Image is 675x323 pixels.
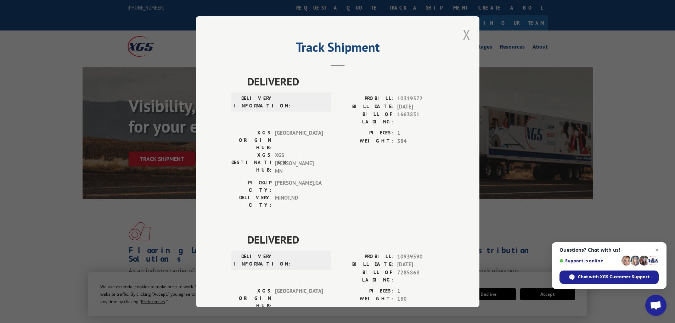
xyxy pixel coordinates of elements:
span: [GEOGRAPHIC_DATA] [275,129,323,151]
label: PIECES: [338,129,394,137]
span: Chat with XGS Customer Support [578,274,649,280]
span: Chat with XGS Customer Support [559,271,659,284]
span: DELIVERED [247,73,444,89]
span: 1663831 [397,111,444,126]
label: DELIVERY INFORMATION: [234,252,274,267]
span: Support is online [559,258,619,263]
label: BILL DATE: [338,102,394,111]
span: XGS [PERSON_NAME] MN [275,151,323,176]
label: XGS DESTINATION HUB: [231,151,271,176]
span: 7285868 [397,268,444,283]
span: 1 [397,287,444,295]
span: [DATE] [397,102,444,111]
label: WEIGHT: [338,295,394,303]
span: [PERSON_NAME] , GA [275,179,323,194]
label: PIECES: [338,287,394,295]
label: BILL DATE: [338,261,394,269]
label: XGS ORIGIN HUB: [231,129,271,151]
span: 10939590 [397,252,444,261]
span: 180 [397,295,444,303]
span: [DATE] [397,261,444,269]
span: MINOT , ND [275,194,323,208]
label: XGS ORIGIN HUB: [231,287,271,309]
label: DELIVERY CITY: [231,194,271,208]
span: 384 [397,137,444,145]
span: [GEOGRAPHIC_DATA] [275,287,323,309]
h2: Track Shipment [231,42,444,56]
a: Open chat [645,295,666,316]
label: PICKUP CITY: [231,179,271,194]
span: 10319572 [397,95,444,103]
span: 1 [397,129,444,137]
label: WEIGHT: [338,137,394,145]
label: PROBILL: [338,252,394,261]
span: Questions? Chat with us! [559,247,659,253]
label: BILL OF LADING: [338,268,394,283]
label: BILL OF LADING: [338,111,394,126]
button: Close modal [463,25,471,44]
label: PROBILL: [338,95,394,103]
label: DELIVERY INFORMATION: [234,95,274,110]
span: DELIVERED [247,231,444,247]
